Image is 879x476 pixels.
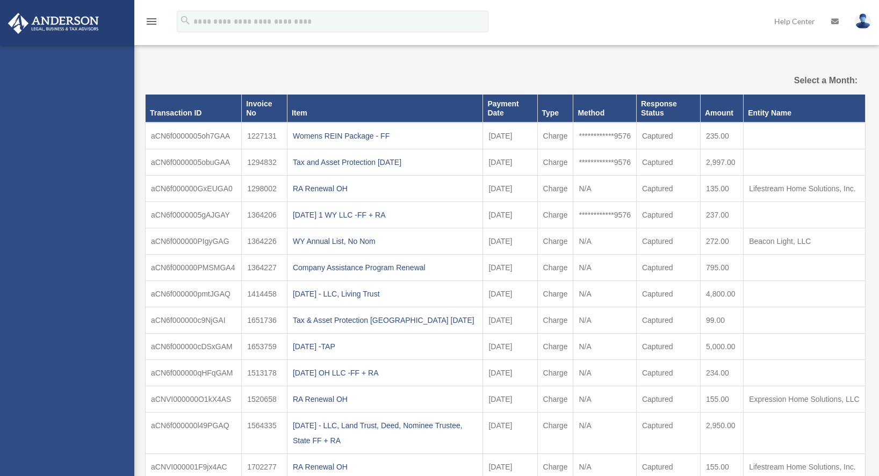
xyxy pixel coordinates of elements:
[146,333,242,359] td: aCN6f000000cDSxGAM
[700,149,743,175] td: 2,997.00
[537,386,573,412] td: Charge
[293,365,477,380] div: [DATE] OH LLC -FF + RA
[636,359,700,386] td: Captured
[744,175,866,201] td: Lifestream Home Solutions, Inc.
[293,260,477,275] div: Company Assistance Program Renewal
[636,307,700,333] td: Captured
[636,412,700,453] td: Captured
[700,228,743,254] td: 272.00
[483,175,537,201] td: [DATE]
[242,201,287,228] td: 1364206
[700,201,743,228] td: 237.00
[242,254,287,280] td: 1364227
[700,307,743,333] td: 99.00
[483,333,537,359] td: [DATE]
[573,95,637,122] th: Method
[146,386,242,412] td: aCNVI000000O1kX4AS
[146,149,242,175] td: aCN6f0000005obuGAA
[293,418,477,448] div: [DATE] - LLC, Land Trust, Deed, Nominee Trustee, State FF + RA
[483,386,537,412] td: [DATE]
[145,15,158,28] i: menu
[146,122,242,149] td: aCN6f0000005oh7GAA
[537,359,573,386] td: Charge
[293,392,477,407] div: RA Renewal OH
[146,201,242,228] td: aCN6f0000005gAJGAY
[636,333,700,359] td: Captured
[700,359,743,386] td: 234.00
[573,280,637,307] td: N/A
[483,228,537,254] td: [DATE]
[293,313,477,328] div: Tax & Asset Protection [GEOGRAPHIC_DATA] [DATE]
[537,333,573,359] td: Charge
[146,228,242,254] td: aCN6f000000PIgyGAG
[293,459,477,474] div: RA Renewal OH
[242,122,287,149] td: 1227131
[636,122,700,149] td: Captured
[636,149,700,175] td: Captured
[636,175,700,201] td: Captured
[636,386,700,412] td: Captured
[537,175,573,201] td: Charge
[573,254,637,280] td: N/A
[179,15,191,26] i: search
[537,254,573,280] td: Charge
[537,122,573,149] td: Charge
[573,175,637,201] td: N/A
[293,339,477,354] div: [DATE] -TAP
[293,286,477,301] div: [DATE] - LLC, Living Trust
[636,254,700,280] td: Captured
[573,228,637,254] td: N/A
[537,201,573,228] td: Charge
[573,386,637,412] td: N/A
[242,149,287,175] td: 1294832
[293,181,477,196] div: RA Renewal OH
[145,19,158,28] a: menu
[483,122,537,149] td: [DATE]
[744,228,866,254] td: Beacon Light, LLC
[700,175,743,201] td: 135.00
[636,201,700,228] td: Captured
[483,95,537,122] th: Payment Date
[242,175,287,201] td: 1298002
[293,128,477,143] div: Womens REIN Package - FF
[242,307,287,333] td: 1651736
[242,95,287,122] th: Invoice No
[483,201,537,228] td: [DATE]
[636,95,700,122] th: Response Status
[146,359,242,386] td: aCN6f000000qHFqGAM
[573,333,637,359] td: N/A
[537,228,573,254] td: Charge
[537,95,573,122] th: Type
[146,280,242,307] td: aCN6f000000pmtJGAQ
[744,95,866,122] th: Entity Name
[146,95,242,122] th: Transaction ID
[537,307,573,333] td: Charge
[700,254,743,280] td: 795.00
[293,155,477,170] div: Tax and Asset Protection [DATE]
[483,412,537,453] td: [DATE]
[537,149,573,175] td: Charge
[242,333,287,359] td: 1653759
[483,149,537,175] td: [DATE]
[636,228,700,254] td: Captured
[146,254,242,280] td: aCN6f000000PMSMGA4
[573,307,637,333] td: N/A
[573,412,637,453] td: N/A
[573,359,637,386] td: N/A
[636,280,700,307] td: Captured
[700,412,743,453] td: 2,950.00
[242,386,287,412] td: 1520658
[287,95,482,122] th: Item
[700,122,743,149] td: 235.00
[242,228,287,254] td: 1364226
[242,359,287,386] td: 1513178
[293,234,477,249] div: WY Annual List, No Nom
[293,207,477,222] div: [DATE] 1 WY LLC -FF + RA
[146,175,242,201] td: aCN6f000000GxEUGA0
[754,73,858,88] label: Select a Month:
[537,412,573,453] td: Charge
[483,359,537,386] td: [DATE]
[744,386,866,412] td: Expression Home Solutions, LLC
[242,280,287,307] td: 1414458
[700,280,743,307] td: 4,800.00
